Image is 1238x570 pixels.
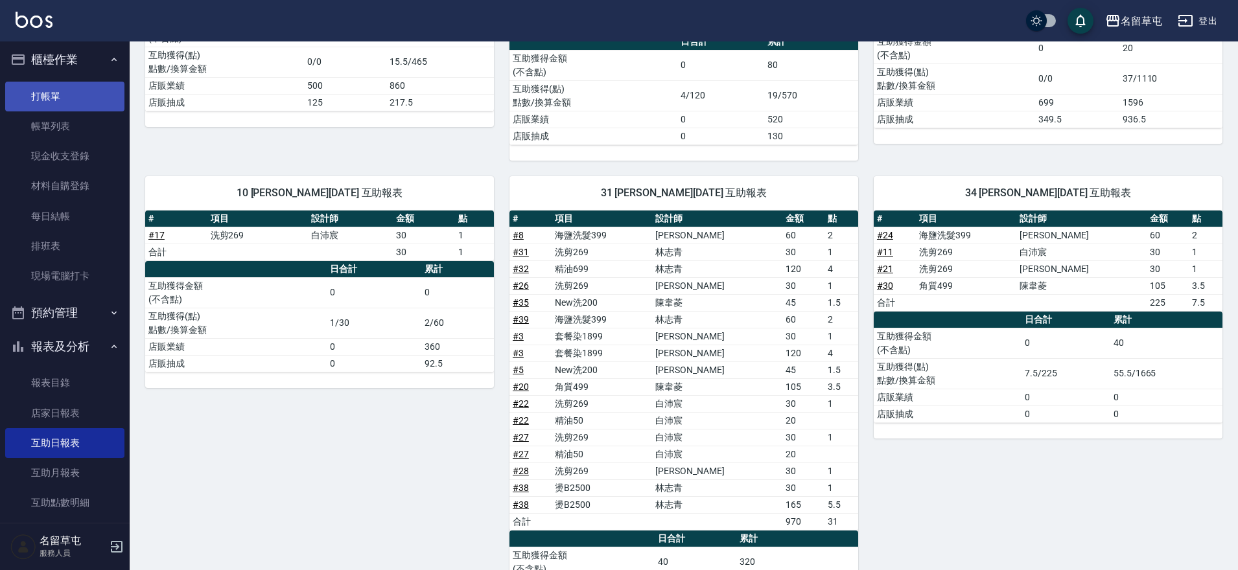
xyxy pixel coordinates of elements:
[421,277,494,308] td: 0
[386,47,494,77] td: 15.5/465
[327,338,421,355] td: 0
[824,277,858,294] td: 1
[874,312,1222,423] table: a dense table
[655,530,736,547] th: 日合計
[513,415,529,426] a: #22
[145,94,304,111] td: 店販抽成
[1147,244,1189,260] td: 30
[5,261,124,291] a: 現場電腦打卡
[5,518,124,548] a: 全店業績分析表
[1022,389,1110,405] td: 0
[393,244,455,260] td: 30
[145,338,327,355] td: 店販業績
[513,264,529,274] a: #32
[1189,244,1222,260] td: 1
[1119,94,1222,111] td: 1596
[552,462,652,479] td: 洗剪269
[652,211,782,227] th: 設計師
[145,211,494,261] table: a dense table
[1022,358,1110,389] td: 7.5/225
[1035,63,1119,94] td: 0/0
[145,308,327,338] td: 互助獲得(點) 點數/換算金額
[1189,294,1222,311] td: 7.5
[916,211,1016,227] th: 項目
[877,247,893,257] a: #11
[509,513,552,530] td: 合計
[736,530,858,547] th: 累計
[782,227,824,244] td: 60
[1189,211,1222,227] th: 點
[5,141,124,171] a: 現金收支登錄
[40,547,106,559] p: 服務人員
[874,405,1022,422] td: 店販抽成
[874,33,1035,63] td: 互助獲得金額 (不含點)
[513,432,529,442] a: #27
[327,277,421,308] td: 0
[5,398,124,428] a: 店家日報表
[677,111,765,128] td: 0
[782,294,824,311] td: 45
[677,80,765,111] td: 4/120
[782,378,824,395] td: 105
[1189,277,1222,294] td: 3.5
[455,244,494,260] td: 1
[513,483,529,493] a: #38
[513,499,529,510] a: #38
[782,361,824,378] td: 45
[652,395,782,412] td: 白沛宸
[916,260,1016,277] td: 洗剪269
[5,231,124,261] a: 排班表
[824,395,858,412] td: 1
[513,348,524,358] a: #3
[764,50,858,80] td: 80
[1147,227,1189,244] td: 60
[513,466,529,476] a: #28
[308,227,393,244] td: 白沛宸
[513,449,529,459] a: #27
[824,227,858,244] td: 2
[513,365,524,375] a: #5
[877,264,893,274] a: #21
[1110,358,1222,389] td: 55.5/1665
[552,496,652,513] td: 燙B2500
[1035,33,1119,63] td: 0
[874,211,1222,312] table: a dense table
[1016,244,1147,260] td: 白沛宸
[1119,63,1222,94] td: 37/1110
[207,227,309,244] td: 洗剪269
[513,297,529,308] a: #35
[513,314,529,325] a: #39
[513,247,529,257] a: #31
[509,128,677,144] td: 店販抽成
[782,479,824,496] td: 30
[652,227,782,244] td: [PERSON_NAME]
[5,201,124,231] a: 每日結帳
[327,355,421,372] td: 0
[1022,405,1110,422] td: 0
[552,412,652,429] td: 精油50
[386,77,494,94] td: 860
[764,34,858,51] th: 累計
[824,211,858,227] th: 點
[1147,277,1189,294] td: 105
[161,187,478,199] span: 10 [PERSON_NAME][DATE] 互助報表
[552,294,652,311] td: New洗200
[10,534,36,560] img: Person
[824,378,858,395] td: 3.5
[509,80,677,111] td: 互助獲得(點) 點數/換算金額
[1016,260,1147,277] td: [PERSON_NAME]
[677,128,765,144] td: 0
[552,395,652,412] td: 洗剪269
[509,111,677,128] td: 店販業績
[1035,111,1119,128] td: 349.5
[782,496,824,513] td: 165
[455,211,494,227] th: 點
[513,280,529,291] a: #26
[782,260,824,277] td: 120
[1016,277,1147,294] td: 陳韋菱
[552,378,652,395] td: 角質499
[1110,328,1222,358] td: 40
[304,77,386,94] td: 500
[652,446,782,462] td: 白沛宸
[916,227,1016,244] td: 海鹽洗髮399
